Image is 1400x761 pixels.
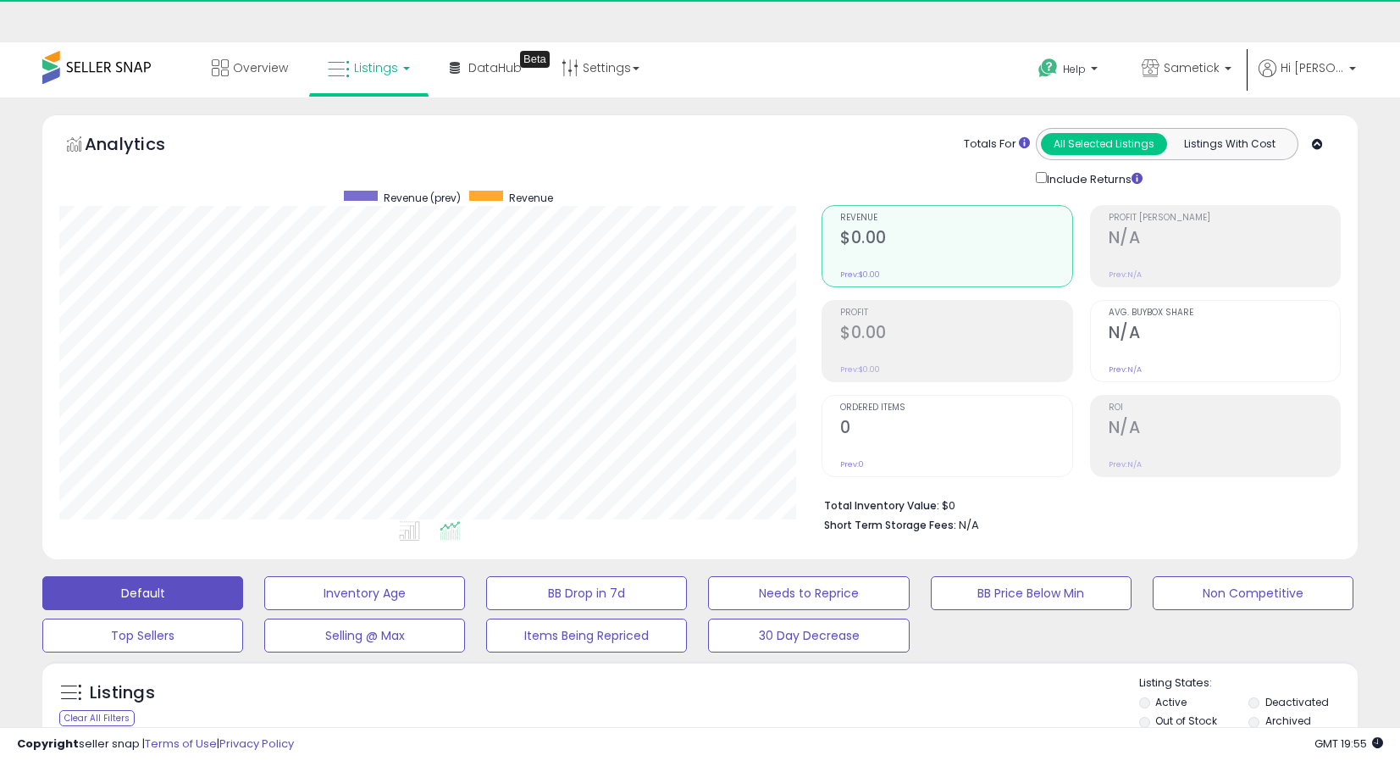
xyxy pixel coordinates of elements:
[1109,403,1340,413] span: ROI
[1109,459,1142,469] small: Prev: N/A
[264,576,465,610] button: Inventory Age
[840,418,1071,441] h2: 0
[1155,714,1217,728] label: Out of Stock
[931,576,1132,610] button: BB Price Below Min
[1129,42,1244,97] a: Sametick
[840,214,1071,223] span: Revenue
[17,736,79,752] strong: Copyright
[959,517,979,533] span: N/A
[824,498,939,513] b: Total Inventory Value:
[1025,45,1115,97] a: Help
[1041,133,1167,155] button: All Selected Listings
[85,132,198,160] h5: Analytics
[1109,228,1340,251] h2: N/A
[199,42,301,93] a: Overview
[233,59,288,76] span: Overview
[1109,364,1142,375] small: Prev: N/A
[1063,62,1086,76] span: Help
[840,459,864,469] small: Prev: 0
[1281,59,1344,76] span: Hi [PERSON_NAME]
[264,619,465,653] button: Selling @ Max
[1164,59,1220,76] span: Sametick
[1109,308,1340,318] span: Avg. Buybox Share
[354,59,398,76] span: Listings
[1109,323,1340,346] h2: N/A
[509,191,553,205] span: Revenue
[1166,133,1292,155] button: Listings With Cost
[840,228,1071,251] h2: $0.00
[708,576,909,610] button: Needs to Reprice
[1155,695,1187,709] label: Active
[964,136,1030,153] div: Totals For
[840,323,1071,346] h2: $0.00
[468,59,522,76] span: DataHub
[549,42,652,93] a: Settings
[1139,675,1358,692] p: Listing States:
[824,518,956,532] b: Short Term Storage Fees:
[59,710,135,726] div: Clear All Filters
[219,736,294,752] a: Privacy Policy
[840,403,1071,413] span: Ordered Items
[840,364,880,375] small: Prev: $0.00
[1265,714,1311,728] label: Archived
[520,51,550,68] div: Tooltip anchor
[42,619,243,653] button: Top Sellers
[42,576,243,610] button: Default
[315,42,423,93] a: Listings
[486,619,687,653] button: Items Being Repriced
[437,42,534,93] a: DataHub
[840,308,1071,318] span: Profit
[1109,214,1340,223] span: Profit [PERSON_NAME]
[384,191,461,205] span: Revenue (prev)
[1314,736,1383,752] span: 2025-09-11 19:55 GMT
[1109,269,1142,280] small: Prev: N/A
[1109,418,1340,441] h2: N/A
[1038,58,1059,79] i: Get Help
[840,269,880,280] small: Prev: $0.00
[1259,59,1356,97] a: Hi [PERSON_NAME]
[1265,695,1329,709] label: Deactivated
[824,494,1328,514] li: $0
[17,736,294,753] div: seller snap | |
[708,619,909,653] button: 30 Day Decrease
[145,736,217,752] a: Terms of Use
[1023,169,1163,188] div: Include Returns
[1153,576,1353,610] button: Non Competitive
[486,576,687,610] button: BB Drop in 7d
[90,681,155,705] h5: Listings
